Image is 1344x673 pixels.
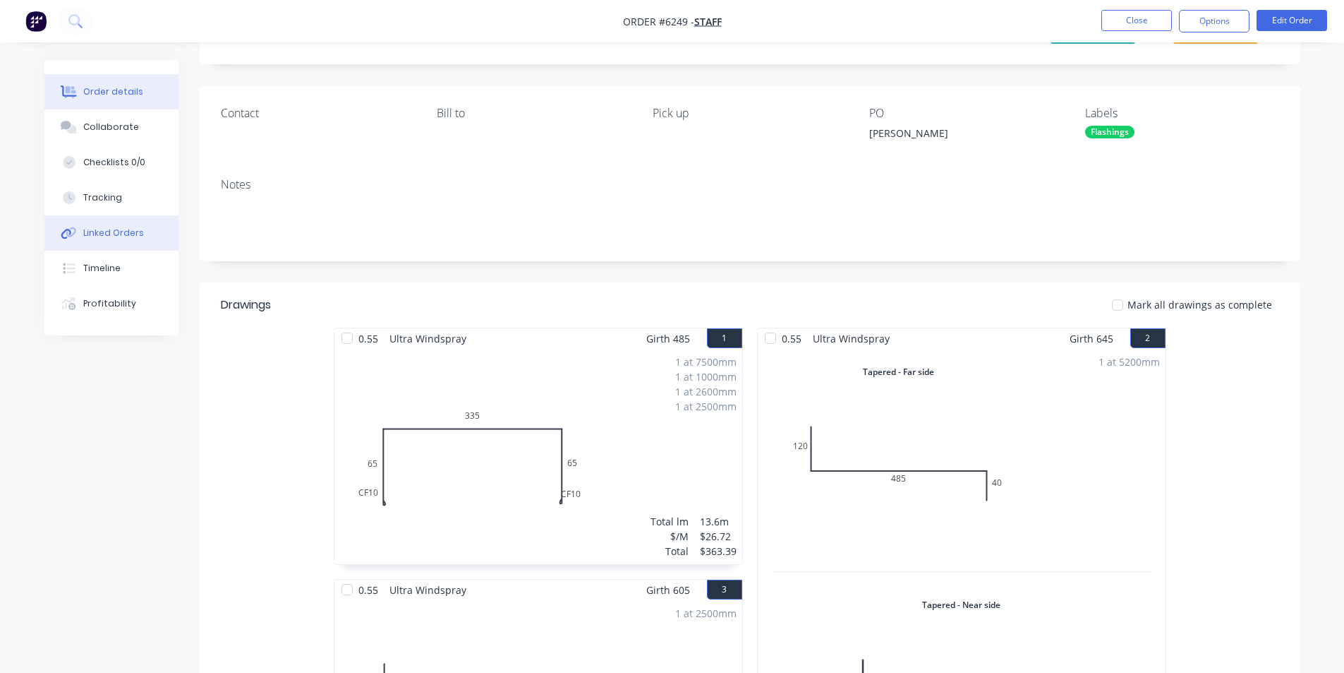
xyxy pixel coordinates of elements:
[44,74,178,109] button: Order details
[1085,126,1134,138] div: Flashings
[807,328,895,349] span: Ultra Windspray
[83,262,121,275] div: Timeline
[83,156,145,169] div: Checklists 0/0
[646,580,690,600] span: Girth 605
[675,399,737,414] div: 1 at 2500mm
[437,107,630,120] div: Bill to
[44,215,178,251] button: Linked Orders
[44,180,178,215] button: Tracking
[700,544,737,559] div: $363.39
[776,328,807,349] span: 0.55
[650,514,689,529] div: Total lm
[675,369,737,384] div: 1 at 1000mm
[646,328,690,349] span: Girth 485
[1070,328,1113,349] span: Girth 645
[1101,10,1172,31] button: Close
[675,606,737,621] div: 1 at 2500mm
[675,384,737,399] div: 1 at 2600mm
[353,580,384,600] span: 0.55
[384,328,472,349] span: Ultra Windspray
[334,349,742,564] div: 0CF1065335CF10651 at 7500mm1 at 1000mm1 at 2600mm1 at 2500mmTotal lm$/MTotal13.6m$26.72$363.39
[1257,10,1327,31] button: Edit Order
[25,11,47,32] img: Factory
[83,297,136,310] div: Profitability
[384,580,472,600] span: Ultra Windspray
[44,286,178,321] button: Profitability
[694,15,722,28] a: Staff
[700,529,737,544] div: $26.72
[653,107,846,120] div: Pick up
[700,514,737,529] div: 13.6m
[869,126,1046,145] div: [PERSON_NAME]
[1127,297,1272,312] span: Mark all drawings as complete
[707,580,742,600] button: 3
[221,107,414,120] div: Contact
[650,529,689,544] div: $/M
[869,107,1063,120] div: PO
[1179,10,1249,32] button: Options
[221,178,1279,191] div: Notes
[83,85,143,98] div: Order details
[1130,328,1166,348] button: 2
[44,251,178,286] button: Timeline
[44,145,178,180] button: Checklists 0/0
[83,191,122,204] div: Tracking
[1085,107,1278,120] div: Labels
[623,15,694,28] span: Order #6249 -
[353,328,384,349] span: 0.55
[707,328,742,348] button: 1
[1098,355,1160,369] div: 1 at 5200mm
[44,109,178,145] button: Collaborate
[650,544,689,559] div: Total
[83,227,144,239] div: Linked Orders
[221,297,271,314] div: Drawings
[675,355,737,369] div: 1 at 7500mm
[83,121,139,133] div: Collaborate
